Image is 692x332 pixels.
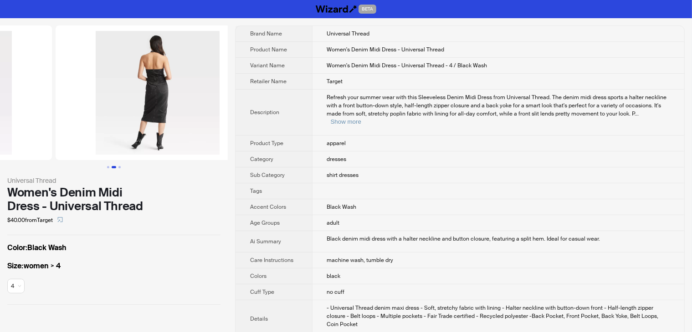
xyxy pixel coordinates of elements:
span: Product Name [250,46,287,53]
span: Black Wash [327,203,357,211]
span: Category [250,156,273,163]
span: adult [327,219,340,226]
span: Size : [7,261,24,271]
span: Age Groups [250,219,280,226]
span: Brand Name [250,30,282,37]
span: Cuff Type [250,288,274,296]
span: Women's Denim Midi Dress - Universal Thread [327,46,445,53]
button: Go to slide 2 [112,166,116,168]
div: - Universal Thread denim maxi dress - Soft, stretchy fabric with lining - Halter neckline with bu... [327,304,670,328]
span: machine wash, tumble dry [327,257,394,264]
span: no cuff [327,288,345,296]
span: Product Type [250,140,283,147]
span: Ai Summary [250,238,281,245]
span: Refresh your summer wear with this Sleeveless Denim Midi Dress from Universal Thread. The denim m... [327,94,667,117]
span: Care Instructions [250,257,293,264]
span: Women's Denim Midi Dress - Universal Thread - 4 / Black Wash [327,62,487,69]
span: apparel [327,140,346,147]
div: Refresh your summer wear with this Sleeveless Denim Midi Dress from Universal Thread. The denim m... [327,93,670,126]
span: Tags [250,187,262,195]
img: Women's Denim Midi Dress - Universal Thread Women's Denim Midi Dress - Universal Thread - 4 / Bla... [56,25,260,160]
span: Variant Name [250,62,285,69]
span: Color : [7,243,27,252]
span: Details [250,315,268,322]
span: available [11,279,21,293]
div: Black denim midi dress with a halter neckline and button closure, featuring a split hem. Ideal fo... [327,235,670,243]
button: Go to slide 3 [118,166,121,168]
span: dresses [327,156,347,163]
button: Go to slide 1 [107,166,109,168]
span: BETA [359,5,376,14]
label: Black Wash [7,242,220,253]
span: shirt dresses [327,171,359,179]
span: Description [250,109,279,116]
span: Sub Category [250,171,285,179]
span: select [57,217,63,222]
span: Retailer Name [250,78,287,85]
span: Universal Thread [327,30,370,37]
div: Women's Denim Midi Dress - Universal Thread [7,186,220,213]
span: Accent Colors [250,203,286,211]
div: $40.00 from Target [7,213,220,227]
label: women > 4 [7,261,220,272]
span: ... [635,110,639,117]
button: Expand [331,118,361,125]
div: Universal Thread [7,176,220,186]
span: Colors [250,272,267,280]
span: black [327,272,341,280]
span: Target [327,78,343,85]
